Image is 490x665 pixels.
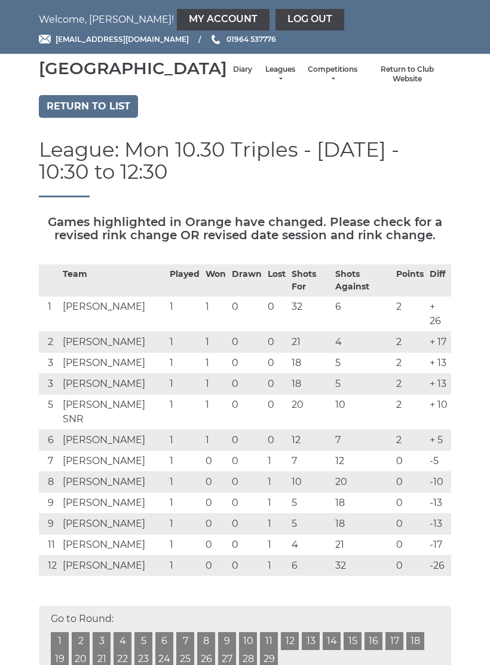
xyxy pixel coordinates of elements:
[393,534,427,555] td: 0
[302,632,320,650] a: 13
[203,331,229,352] td: 1
[60,450,167,471] td: [PERSON_NAME]
[264,65,296,84] a: Leagues
[265,296,289,331] td: 0
[60,492,167,513] td: [PERSON_NAME]
[229,492,265,513] td: 0
[332,534,393,555] td: 21
[427,513,451,534] td: -13
[60,296,167,331] td: [PERSON_NAME]
[332,373,393,394] td: 5
[332,429,393,450] td: 7
[197,632,215,650] a: 8
[427,450,451,471] td: -5
[60,555,167,576] td: [PERSON_NAME]
[203,492,229,513] td: 0
[167,296,203,331] td: 1
[39,471,60,492] td: 8
[427,352,451,373] td: + 13
[203,394,229,429] td: 1
[332,331,393,352] td: 4
[39,352,60,373] td: 3
[427,429,451,450] td: + 5
[332,492,393,513] td: 18
[229,471,265,492] td: 0
[393,492,427,513] td: 0
[114,632,131,650] a: 4
[265,513,289,534] td: 1
[229,352,265,373] td: 0
[427,373,451,394] td: + 13
[167,264,203,296] th: Played
[393,450,427,471] td: 0
[229,373,265,394] td: 0
[60,513,167,534] td: [PERSON_NAME]
[229,331,265,352] td: 0
[289,534,332,555] td: 4
[203,352,229,373] td: 1
[72,632,90,650] a: 2
[60,264,167,296] th: Team
[265,373,289,394] td: 0
[393,555,427,576] td: 0
[265,492,289,513] td: 1
[167,352,203,373] td: 1
[210,33,276,45] a: Phone us 01964 537776
[229,450,265,471] td: 0
[203,555,229,576] td: 0
[289,394,332,429] td: 20
[233,65,252,75] a: Diary
[289,296,332,331] td: 32
[393,471,427,492] td: 0
[369,65,445,84] a: Return to Club Website
[260,632,278,650] a: 11
[393,373,427,394] td: 2
[60,394,167,429] td: [PERSON_NAME] SNR
[229,429,265,450] td: 0
[289,471,332,492] td: 10
[39,513,60,534] td: 9
[203,264,229,296] th: Won
[39,373,60,394] td: 3
[176,632,194,650] a: 7
[203,450,229,471] td: 0
[39,534,60,555] td: 11
[39,296,60,331] td: 1
[167,555,203,576] td: 1
[56,35,189,44] span: [EMAIL_ADDRESS][DOMAIN_NAME]
[265,471,289,492] td: 1
[60,429,167,450] td: [PERSON_NAME]
[39,450,60,471] td: 7
[203,534,229,555] td: 0
[332,352,393,373] td: 5
[203,429,229,450] td: 1
[393,352,427,373] td: 2
[275,9,344,30] a: Log out
[39,215,451,242] h5: Games highlighted in Orange have changed. Please check for a revised rink change OR revised date ...
[167,394,203,429] td: 1
[177,9,269,30] a: My Account
[239,632,257,650] a: 10
[39,33,189,45] a: Email [EMAIL_ADDRESS][DOMAIN_NAME]
[167,429,203,450] td: 1
[60,471,167,492] td: [PERSON_NAME]
[332,555,393,576] td: 32
[393,331,427,352] td: 2
[60,331,167,352] td: [PERSON_NAME]
[229,264,265,296] th: Drawn
[229,513,265,534] td: 0
[39,59,227,78] div: [GEOGRAPHIC_DATA]
[265,352,289,373] td: 0
[427,471,451,492] td: -10
[229,534,265,555] td: 0
[289,513,332,534] td: 5
[393,394,427,429] td: 2
[39,394,60,429] td: 5
[427,296,451,331] td: + 26
[281,632,299,650] a: 12
[218,632,236,650] a: 9
[167,534,203,555] td: 1
[427,264,451,296] th: Diff
[229,296,265,331] td: 0
[39,492,60,513] td: 9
